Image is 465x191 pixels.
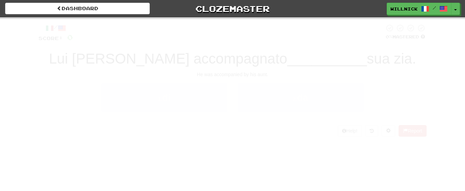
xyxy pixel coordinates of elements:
[384,34,427,40] div: Mastered
[297,92,308,103] span: da
[38,24,73,32] div: /
[158,96,162,102] small: 1 .
[49,51,287,67] span: Lui [PERSON_NAME] accompagnato
[367,51,416,67] span: sua zia.
[162,92,171,103] span: di
[287,51,367,67] span: __________
[101,83,227,112] button: 1.di
[387,3,451,15] a: Willnick /
[5,3,150,14] a: Dashboard
[338,125,362,137] button: Help!
[293,96,297,102] small: 2 .
[399,125,427,137] button: Report
[160,3,305,15] a: Clozemaster
[144,18,150,26] span: 0
[390,6,418,12] span: Willnick
[386,34,392,39] span: 0 %
[38,35,63,41] span: Score:
[67,33,73,41] span: 0
[38,71,427,78] div: He was accompanied by his aunt.
[365,125,378,137] button: Round history (alt+y)
[259,18,265,26] span: 0
[238,83,364,112] button: 2.da
[356,18,367,26] span: 10
[433,5,436,10] span: /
